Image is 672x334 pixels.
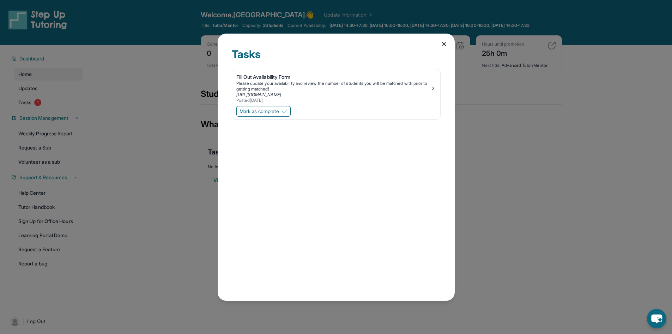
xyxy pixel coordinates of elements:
div: Fill Out Availability Form [236,74,430,81]
div: Please update your availability and review the number of students you will be matched with prior ... [236,81,430,92]
a: [URL][DOMAIN_NAME] [236,92,281,97]
img: Mark as complete [282,109,287,114]
span: Mark as complete [240,108,279,115]
button: Mark as complete [236,106,291,117]
a: Fill Out Availability FormPlease update your availability and review the number of students you w... [232,69,440,105]
div: Posted [DATE] [236,98,430,103]
div: Tasks [232,48,441,69]
button: chat-button [647,309,666,328]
